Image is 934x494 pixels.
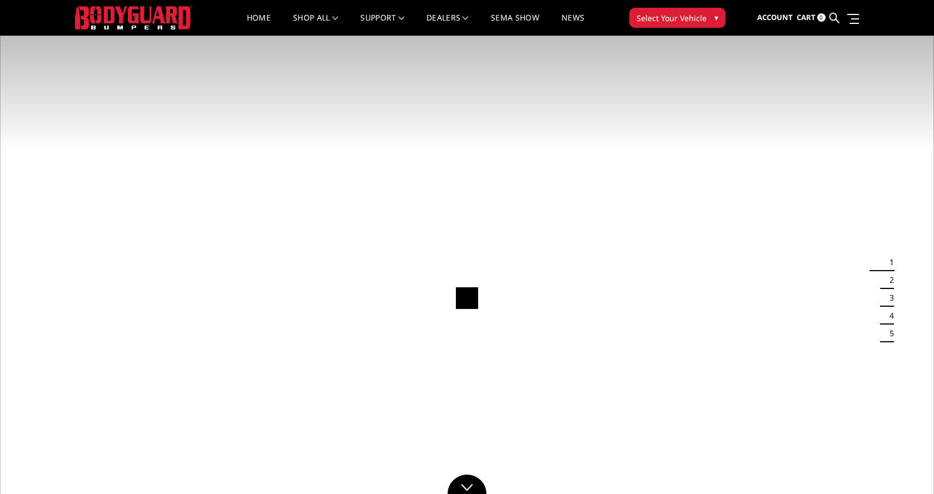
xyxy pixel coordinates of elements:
[448,475,486,494] a: Click to Down
[360,14,404,36] a: Support
[247,14,271,36] a: Home
[757,3,793,33] a: Account
[883,254,894,272] button: 1 of 5
[562,14,584,36] a: News
[491,14,539,36] a: SEMA Show
[293,14,338,36] a: shop all
[629,8,726,28] button: Select Your Vehicle
[883,272,894,290] button: 2 of 5
[426,14,469,36] a: Dealers
[757,12,793,22] span: Account
[797,12,816,22] span: Cart
[883,325,894,342] button: 5 of 5
[797,3,826,33] a: Cart 0
[714,12,718,23] span: ▾
[883,290,894,307] button: 3 of 5
[883,307,894,325] button: 4 of 5
[637,12,707,24] span: Select Your Vehicle
[817,13,826,22] span: 0
[75,6,192,29] img: BODYGUARD BUMPERS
